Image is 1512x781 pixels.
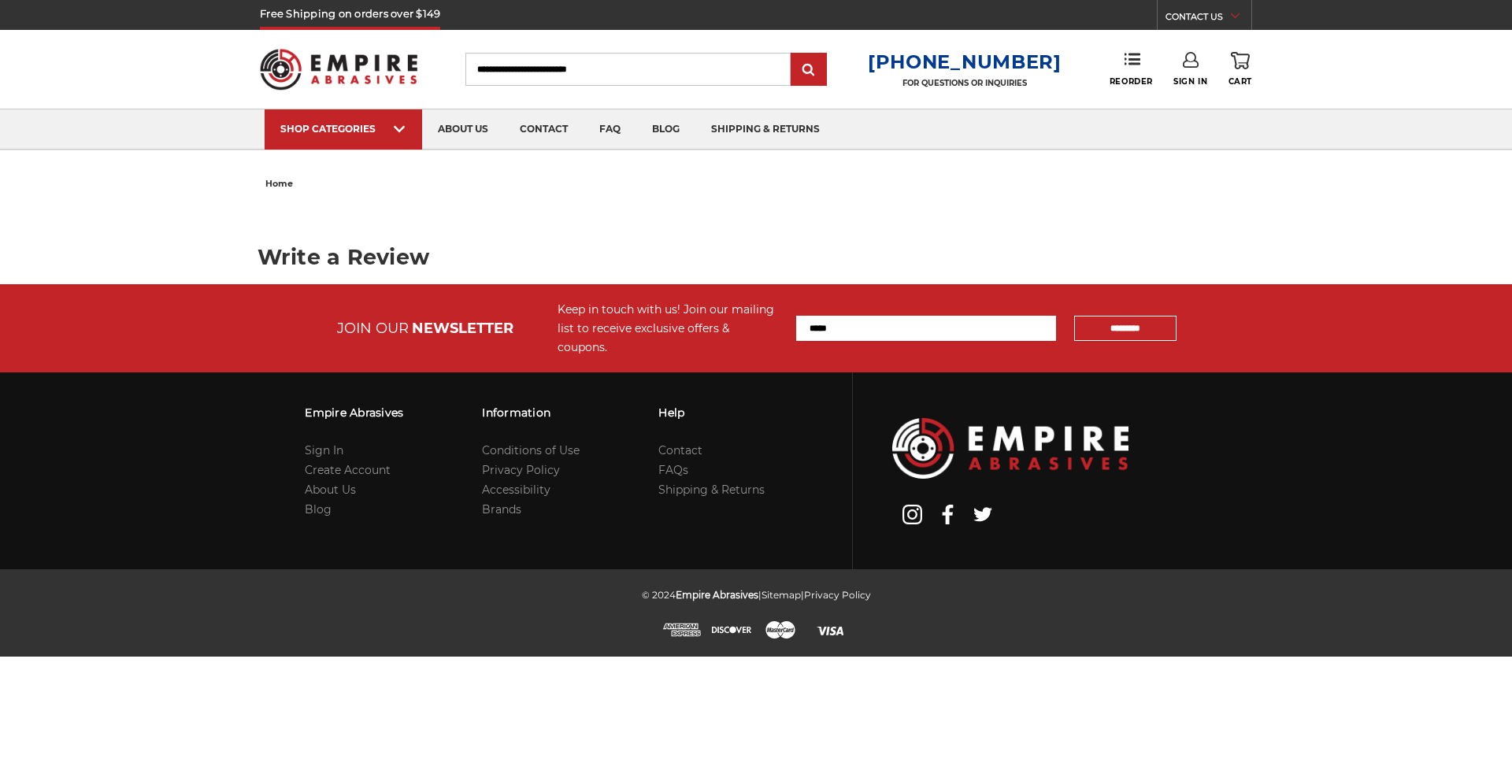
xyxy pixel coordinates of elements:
span: Cart [1228,76,1252,87]
a: Accessibility [482,483,550,497]
img: Empire Abrasives Logo Image [892,418,1128,479]
a: about us [422,109,504,150]
a: Reorder [1110,52,1153,86]
a: Privacy Policy [482,463,560,477]
a: Conditions of Use [482,443,580,457]
a: Brands [482,502,521,516]
p: © 2024 | | [642,585,871,605]
a: Blog [305,502,332,516]
h1: Write a Review [258,246,1255,268]
a: Sitemap [762,589,801,601]
a: Privacy Policy [804,589,871,601]
h3: Information [482,396,580,429]
span: JOIN OUR [337,320,409,337]
a: blog [636,109,695,150]
a: Create Account [305,463,391,477]
span: Reorder [1110,76,1153,87]
div: Keep in touch with us! Join our mailing list to receive exclusive offers & coupons. [558,300,780,357]
a: Cart [1228,52,1252,87]
img: Empire Abrasives [260,39,417,100]
a: contact [504,109,584,150]
h3: Empire Abrasives [305,396,403,429]
span: Sign In [1173,76,1207,87]
a: CONTACT US [1165,8,1251,30]
a: Sign In [305,443,343,457]
span: Empire Abrasives [676,589,758,601]
a: faq [584,109,636,150]
span: NEWSLETTER [412,320,513,337]
h3: Help [658,396,765,429]
a: Contact [658,443,702,457]
p: FOR QUESTIONS OR INQUIRIES [868,78,1062,88]
a: About Us [305,483,356,497]
input: Submit [793,54,825,86]
div: SHOP CATEGORIES [280,123,406,135]
span: home [265,178,293,189]
a: [PHONE_NUMBER] [868,50,1062,73]
a: shipping & returns [695,109,836,150]
a: Shipping & Returns [658,483,765,497]
a: FAQs [658,463,688,477]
